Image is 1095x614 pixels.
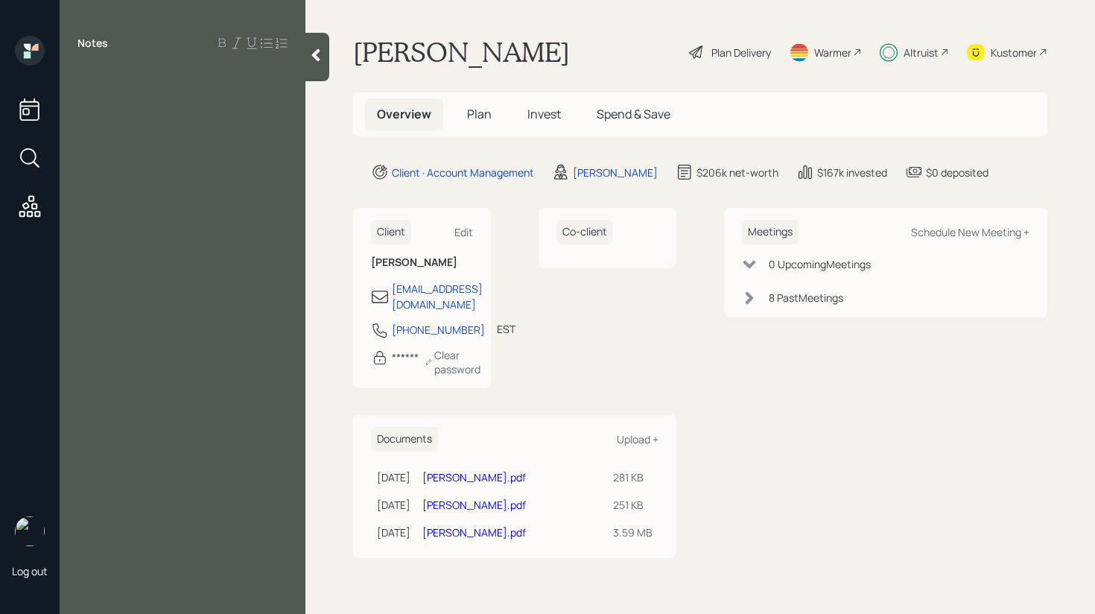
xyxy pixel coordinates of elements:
[353,36,570,69] h1: [PERSON_NAME]
[422,470,526,484] a: [PERSON_NAME].pdf
[497,321,515,337] div: EST
[392,281,483,312] div: [EMAIL_ADDRESS][DOMAIN_NAME]
[12,564,48,578] div: Log out
[926,165,988,180] div: $0 deposited
[377,469,410,485] div: [DATE]
[814,45,851,60] div: Warmer
[613,525,653,540] div: 3.59 MB
[371,427,438,452] h6: Documents
[527,106,561,122] span: Invest
[392,322,485,338] div: [PHONE_NUMBER]
[377,497,410,513] div: [DATE]
[991,45,1037,60] div: Kustomer
[371,256,473,269] h6: [PERSON_NAME]
[711,45,771,60] div: Plan Delivery
[769,290,843,306] div: 8 Past Meeting s
[467,106,492,122] span: Plan
[454,225,473,239] div: Edit
[425,348,484,376] div: Clear password
[769,256,871,272] div: 0 Upcoming Meeting s
[696,165,778,180] div: $206k net-worth
[613,497,653,513] div: 251 KB
[597,106,670,122] span: Spend & Save
[556,220,613,244] h6: Co-client
[422,498,526,512] a: [PERSON_NAME].pdf
[377,525,410,540] div: [DATE]
[911,225,1029,239] div: Schedule New Meeting +
[377,106,431,122] span: Overview
[77,36,108,51] label: Notes
[573,165,658,180] div: [PERSON_NAME]
[613,469,653,485] div: 281 KB
[371,220,411,244] h6: Client
[392,165,534,180] div: Client · Account Management
[422,525,526,539] a: [PERSON_NAME].pdf
[617,432,658,446] div: Upload +
[904,45,939,60] div: Altruist
[15,516,45,546] img: retirable_logo.png
[742,220,799,244] h6: Meetings
[817,165,887,180] div: $167k invested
